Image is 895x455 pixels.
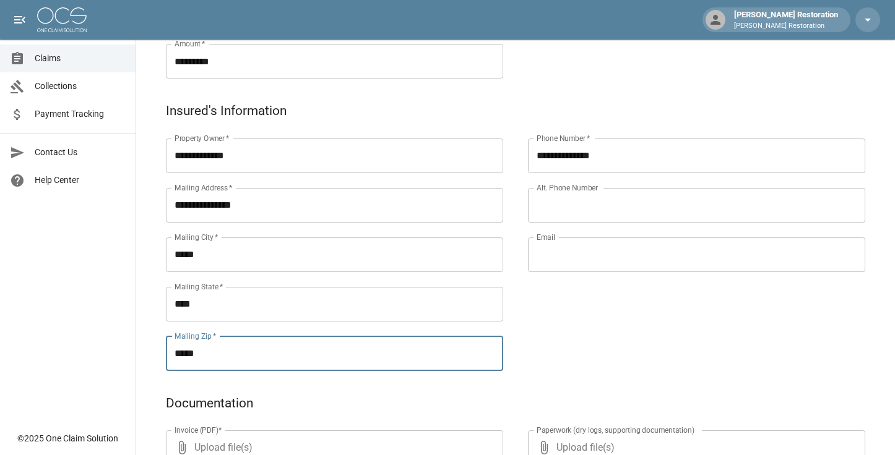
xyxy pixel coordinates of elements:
[35,80,126,93] span: Collections
[175,38,205,49] label: Amount
[729,9,843,31] div: [PERSON_NAME] Restoration
[175,232,218,242] label: Mailing City
[17,432,118,444] div: © 2025 One Claim Solution
[35,108,126,121] span: Payment Tracking
[35,52,126,65] span: Claims
[35,146,126,159] span: Contact Us
[175,281,223,292] label: Mailing State
[537,425,694,435] label: Paperwork (dry logs, supporting documentation)
[37,7,87,32] img: ocs-logo-white-transparent.png
[734,21,838,32] p: [PERSON_NAME] Restoration
[175,425,222,435] label: Invoice (PDF)*
[35,174,126,187] span: Help Center
[537,133,590,143] label: Phone Number
[537,232,555,242] label: Email
[537,182,598,193] label: Alt. Phone Number
[7,7,32,32] button: open drawer
[175,182,232,193] label: Mailing Address
[175,133,230,143] label: Property Owner
[175,331,217,341] label: Mailing Zip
